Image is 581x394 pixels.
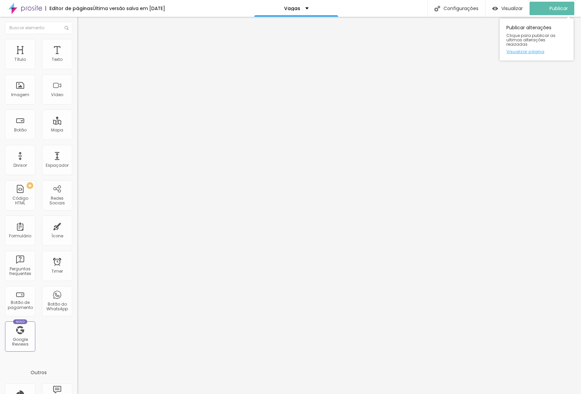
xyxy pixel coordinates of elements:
[9,234,31,238] div: Formulário
[506,33,567,47] span: Clique para publicar as ultimas alterações reaizadas
[5,22,72,34] input: Buscar elemento
[46,163,69,168] div: Espaçador
[549,6,568,11] span: Publicar
[13,163,27,168] div: Divisor
[7,267,33,276] div: Perguntas frequentes
[530,2,574,15] button: Publicar
[7,196,33,206] div: Código HTML
[52,57,63,62] div: Texto
[14,57,26,62] div: Título
[434,6,440,11] img: Icone
[51,128,63,132] div: Mapa
[7,300,33,310] div: Botão de pagamento
[45,6,93,11] div: Editor de páginas
[11,92,29,97] div: Imagem
[44,302,70,312] div: Botão do WhatsApp
[506,49,567,54] a: Visualizar página
[501,6,523,11] span: Visualizar
[51,234,63,238] div: Ícone
[93,6,165,11] div: Última versão salva em [DATE]
[492,6,498,11] img: view-1.svg
[13,319,28,324] div: Novo
[44,196,70,206] div: Redes Sociais
[284,6,300,11] p: Vagas
[51,269,63,274] div: Timer
[51,92,63,97] div: Vídeo
[7,337,33,347] div: Google Reviews
[486,2,530,15] button: Visualizar
[500,18,574,61] div: Publicar alterações
[65,26,69,30] img: Icone
[14,128,27,132] div: Botão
